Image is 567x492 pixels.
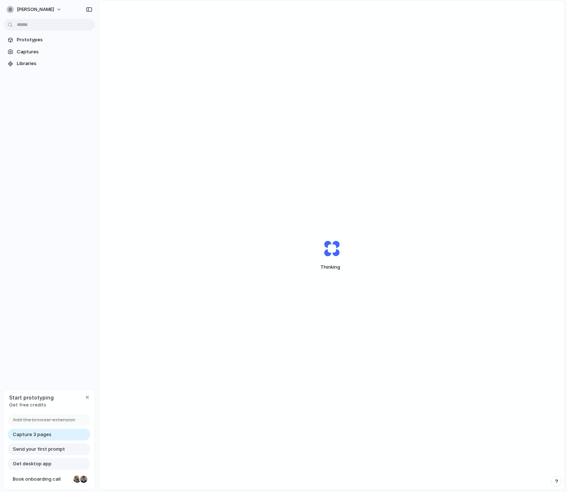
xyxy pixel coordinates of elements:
[17,60,92,67] span: Libraries
[9,394,54,401] span: Start prototyping
[13,460,52,468] span: Get desktop app
[9,401,54,409] span: Get free credits
[4,58,95,69] a: Libraries
[13,476,71,483] span: Book onboarding call
[13,416,75,424] span: Add the browser extension
[4,4,65,15] button: [PERSON_NAME]
[13,431,52,438] span: Capture 3 pages
[17,6,54,13] span: [PERSON_NAME]
[73,475,81,484] div: Nicole Kubica
[79,475,88,484] div: Christian Iacullo
[4,46,95,57] a: Captures
[8,458,90,470] a: Get desktop app
[13,446,65,453] span: Send your first prompt
[4,34,95,45] a: Prototypes
[17,36,92,43] span: Prototypes
[307,264,357,271] span: Thinking
[8,473,90,485] a: Book onboarding call
[17,48,92,56] span: Captures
